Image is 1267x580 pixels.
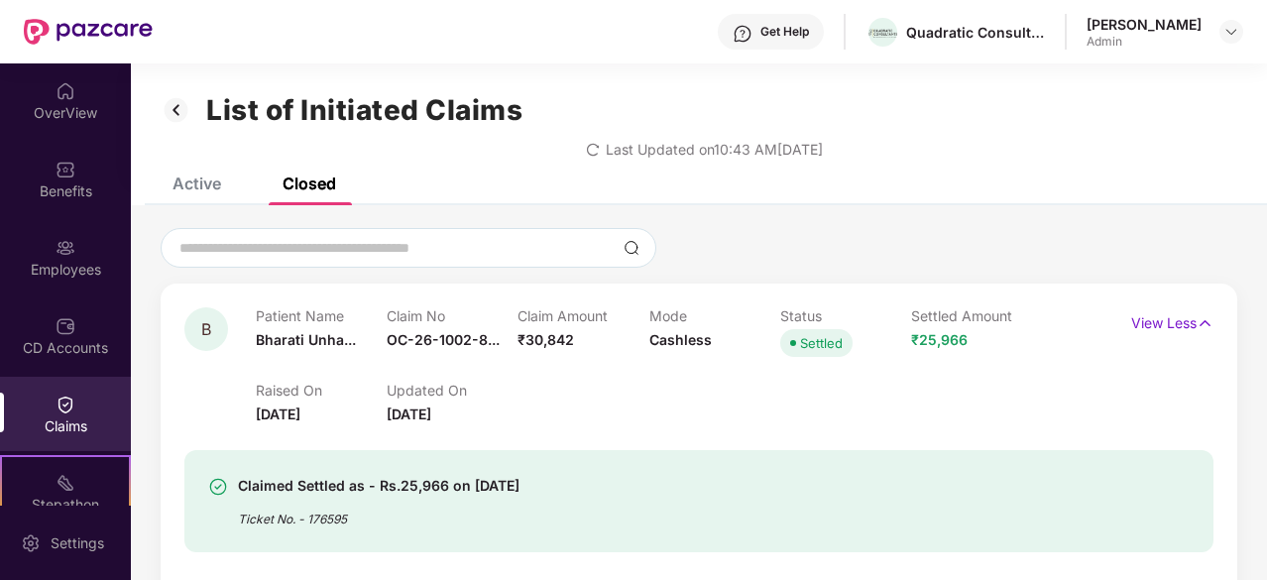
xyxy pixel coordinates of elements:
img: svg+xml;base64,PHN2ZyBpZD0iSG9tZSIgeG1sbnM9Imh0dHA6Ly93d3cudzMub3JnLzIwMDAvc3ZnIiB3aWR0aD0iMjAiIG... [56,81,75,101]
img: svg+xml;base64,PHN2ZyBpZD0iRHJvcGRvd24tMzJ4MzIiIHhtbG5zPSJodHRwOi8vd3d3LnczLm9yZy8yMDAwL3N2ZyIgd2... [1223,24,1239,40]
div: Settled [800,333,843,353]
span: [DATE] [387,406,431,422]
span: B [201,321,211,338]
img: svg+xml;base64,PHN2ZyBpZD0iQ2xhaW0iIHhtbG5zPSJodHRwOi8vd3d3LnczLm9yZy8yMDAwL3N2ZyIgd2lkdGg9IjIwIi... [56,395,75,414]
p: Claim No [387,307,518,324]
div: Ticket No. - 176595 [238,498,519,528]
span: [DATE] [256,406,300,422]
div: Stepathon [2,495,129,515]
p: Updated On [387,382,518,399]
div: Active [173,174,221,193]
img: svg+xml;base64,PHN2ZyBpZD0iU3VjY2Vzcy0zMngzMiIgeG1sbnM9Imh0dHA6Ly93d3cudzMub3JnLzIwMDAvc3ZnIiB3aW... [208,477,228,497]
div: Closed [283,174,336,193]
span: redo [586,141,600,158]
span: Cashless [649,331,712,348]
span: OC-26-1002-8... [387,331,500,348]
div: Quadratic Consultants [906,23,1045,42]
p: Settled Amount [911,307,1042,324]
img: svg+xml;base64,PHN2ZyB3aWR0aD0iMzIiIGhlaWdodD0iMzIiIHZpZXdCb3g9IjAgMCAzMiAzMiIgZmlsbD0ibm9uZSIgeG... [161,93,192,127]
span: Bharati Unha... [256,331,356,348]
div: Admin [1087,34,1202,50]
img: svg+xml;base64,PHN2ZyBpZD0iU2V0dGluZy0yMHgyMCIgeG1sbnM9Imh0dHA6Ly93d3cudzMub3JnLzIwMDAvc3ZnIiB3aW... [21,533,41,553]
div: [PERSON_NAME] [1087,15,1202,34]
img: svg+xml;base64,PHN2ZyB4bWxucz0iaHR0cDovL3d3dy53My5vcmcvMjAwMC9zdmciIHdpZHRoPSIxNyIgaGVpZ2h0PSIxNy... [1197,312,1213,334]
div: Get Help [760,24,809,40]
img: svg+xml;base64,PHN2ZyBpZD0iU2VhcmNoLTMyeDMyIiB4bWxucz0iaHR0cDovL3d3dy53My5vcmcvMjAwMC9zdmciIHdpZH... [624,240,639,256]
p: Claim Amount [518,307,648,324]
p: Status [780,307,911,324]
p: View Less [1131,307,1213,334]
img: svg+xml;base64,PHN2ZyBpZD0iQ0RfQWNjb3VudHMiIGRhdGEtbmFtZT0iQ0QgQWNjb3VudHMiIHhtbG5zPSJodHRwOi8vd3... [56,316,75,336]
span: ₹30,842 [518,331,574,348]
p: Mode [649,307,780,324]
div: Claimed Settled as - Rs.25,966 on [DATE] [238,474,519,498]
p: Raised On [256,382,387,399]
p: Patient Name [256,307,387,324]
img: quadratic_consultants_logo_3.png [868,29,897,38]
span: ₹25,966 [911,331,968,348]
h1: List of Initiated Claims [206,93,522,127]
img: svg+xml;base64,PHN2ZyBpZD0iQmVuZWZpdHMiIHhtbG5zPSJodHRwOi8vd3d3LnczLm9yZy8yMDAwL3N2ZyIgd2lkdGg9Ij... [56,160,75,179]
img: New Pazcare Logo [24,19,153,45]
div: Settings [45,533,110,553]
span: Last Updated on 10:43 AM[DATE] [606,141,823,158]
img: svg+xml;base64,PHN2ZyBpZD0iRW1wbG95ZWVzIiB4bWxucz0iaHR0cDovL3d3dy53My5vcmcvMjAwMC9zdmciIHdpZHRoPS... [56,238,75,258]
img: svg+xml;base64,PHN2ZyBpZD0iSGVscC0zMngzMiIgeG1sbnM9Imh0dHA6Ly93d3cudzMub3JnLzIwMDAvc3ZnIiB3aWR0aD... [733,24,752,44]
img: svg+xml;base64,PHN2ZyB4bWxucz0iaHR0cDovL3d3dy53My5vcmcvMjAwMC9zdmciIHdpZHRoPSIyMSIgaGVpZ2h0PSIyMC... [56,473,75,493]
